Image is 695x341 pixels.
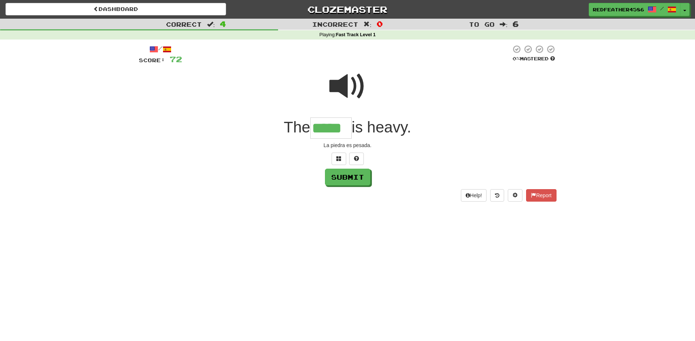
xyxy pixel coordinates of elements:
button: Single letter hint - you only get 1 per sentence and score half the points! alt+h [349,153,364,165]
span: 0 % [513,56,520,61]
div: La piedra es pesada. [139,142,557,149]
a: Dashboard [5,3,226,15]
button: Round history (alt+y) [490,189,504,202]
span: Incorrect [312,20,358,28]
span: : [500,21,508,27]
span: 0 [377,19,383,28]
span: The [284,119,310,136]
span: 72 [170,55,182,64]
button: Report [526,189,556,202]
strong: Fast Track Level 1 [336,32,376,37]
button: Switch sentence to multiple choice alt+p [332,153,346,165]
div: Mastered [511,56,557,62]
span: Correct [166,20,202,28]
span: is heavy. [352,119,411,136]
span: 6 [513,19,519,28]
a: RedFeather4586 / [589,3,680,16]
button: Submit [325,169,370,186]
span: : [363,21,371,27]
a: Clozemaster [237,3,458,16]
span: / [660,6,664,11]
span: 4 [220,19,226,28]
span: Score: [139,57,165,63]
span: : [207,21,215,27]
button: Help! [461,189,487,202]
span: RedFeather4586 [593,6,644,13]
div: / [139,45,182,54]
span: To go [469,20,495,28]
